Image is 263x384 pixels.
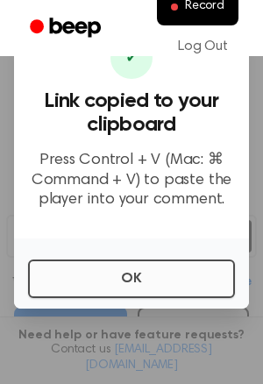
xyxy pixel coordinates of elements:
[28,260,235,298] button: OK
[160,25,245,68] a: Log Out
[18,11,117,46] a: Beep
[28,89,235,137] h3: Link copied to your clipboard
[110,37,153,79] div: ✔
[28,151,235,210] p: Press Control + V (Mac: ⌘ Command + V) to paste the player into your comment.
